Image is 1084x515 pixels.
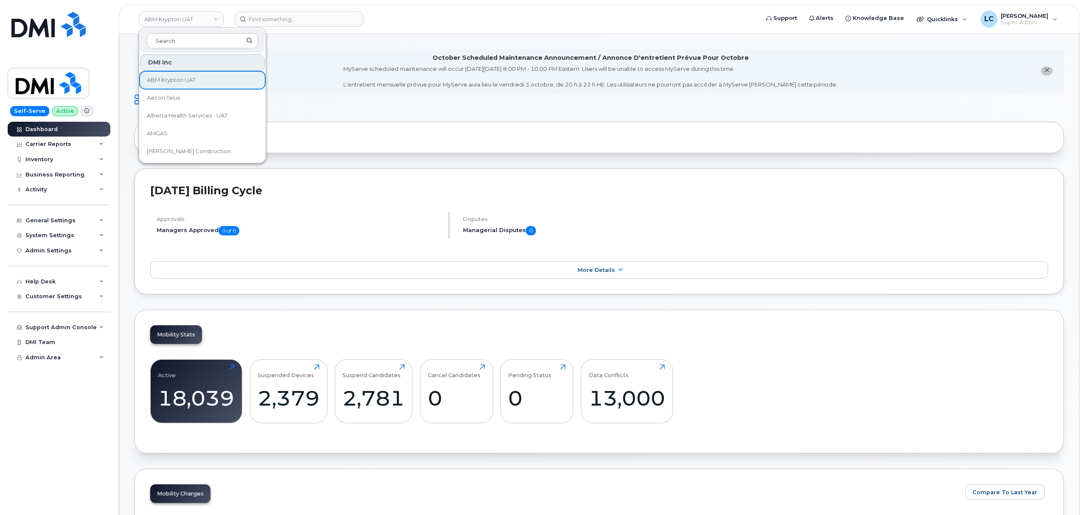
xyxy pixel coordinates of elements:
[343,364,401,378] div: Suspend Candidates
[428,386,485,411] div: 0
[147,112,227,120] span: Alberta Health Services - UAT
[526,226,536,235] span: 0
[428,364,485,419] a: Cancel Candidates0
[147,76,196,84] span: ABM Krypton UAT
[140,54,265,71] div: DMI Inc
[1041,67,1053,76] button: close notification
[343,364,405,419] a: Suspend Candidates2,781
[140,107,265,124] a: Alberta Health Services - UAT
[589,386,665,411] div: 13,000
[219,226,239,235] span: 0 of 0
[508,364,552,378] div: Pending Status
[589,364,665,419] a: Data Conflicts13,000
[157,226,441,235] h5: Managers Approved
[157,216,441,222] h4: Approvals
[508,364,566,419] a: Pending Status0
[258,386,320,411] div: 2,379
[147,94,180,102] span: Aecon Telus
[147,147,231,156] span: [PERSON_NAME] Construction
[973,488,1038,496] span: Compare To Last Year
[589,364,629,378] div: Data Conflicts
[147,129,168,138] span: AMGAS
[158,364,176,378] div: Active
[343,386,405,411] div: 2,781
[140,125,265,142] a: AMGAS
[428,364,480,378] div: Cancel Candidates
[158,364,235,419] a: Active18,039
[140,90,265,106] a: Aecon Telus
[140,143,265,160] a: [PERSON_NAME] Construction
[258,364,314,378] div: Suspended Devices
[463,226,756,235] h5: Managerial Disputes
[343,65,838,89] div: MyServe scheduled maintenance will occur [DATE][DATE] 8:00 PM - 10:00 PM Eastern. Users will be u...
[966,484,1045,500] button: Compare To Last Year
[147,33,258,48] input: Search
[258,364,320,419] a: Suspended Devices2,379
[578,267,615,273] span: More Details
[158,386,235,411] div: 18,039
[150,184,1048,197] h2: [DATE] Billing Cycle
[432,53,749,62] div: October Scheduled Maintenance Announcement / Annonce D'entretient Prévue Pour Octobre
[140,72,265,89] a: ABM Krypton UAT
[463,216,756,222] h4: Disputes
[508,386,566,411] div: 0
